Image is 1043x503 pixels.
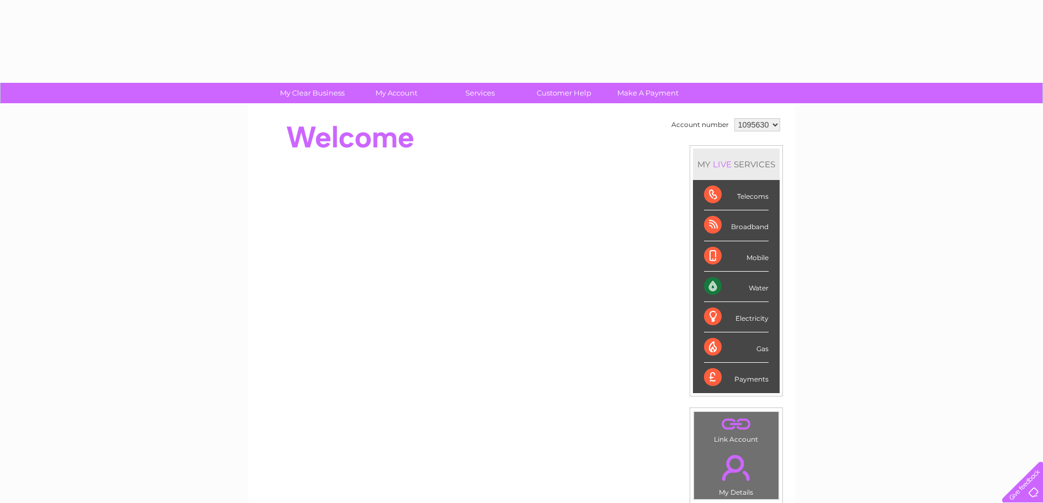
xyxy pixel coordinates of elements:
[435,83,526,103] a: Services
[711,159,734,170] div: LIVE
[704,180,769,210] div: Telecoms
[697,448,776,487] a: .
[693,446,779,500] td: My Details
[351,83,442,103] a: My Account
[704,363,769,393] div: Payments
[697,415,776,434] a: .
[704,272,769,302] div: Water
[704,332,769,363] div: Gas
[693,411,779,446] td: Link Account
[693,149,780,180] div: MY SERVICES
[267,83,358,103] a: My Clear Business
[669,115,732,134] td: Account number
[704,241,769,272] div: Mobile
[704,210,769,241] div: Broadband
[704,302,769,332] div: Electricity
[602,83,693,103] a: Make A Payment
[518,83,610,103] a: Customer Help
